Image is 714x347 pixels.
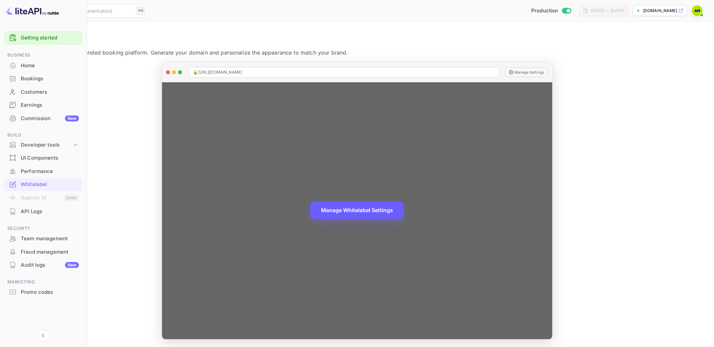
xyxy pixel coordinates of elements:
p: Whitelabel [8,35,706,43]
a: Audit logsNew [4,259,82,271]
button: Collapse navigation [37,330,49,342]
div: Getting started [4,31,82,45]
div: UI Components [21,154,79,162]
div: Developer tools [4,139,82,151]
div: Earnings [21,101,79,109]
a: Getting started [21,34,79,42]
div: Team management [21,235,79,243]
div: Fraud management [4,246,82,259]
img: LiteAPI logo [5,5,59,16]
a: Fraud management [4,246,82,258]
div: New [65,115,79,121]
div: Developer tools [21,141,72,149]
div: New [65,262,79,268]
a: Performance [4,165,82,177]
p: Create and customize your branded booking platform. Generate your domain and personalize the appe... [8,49,706,57]
span: 🔒 [URL][DOMAIN_NAME] [193,69,242,75]
div: Promo codes [4,286,82,299]
button: Manage Whitelabel Settings [310,201,404,219]
div: [DATE] — [DATE] [591,8,624,14]
div: UI Components [4,152,82,165]
a: Home [4,59,82,72]
div: Home [21,62,79,70]
div: Fraud management [21,248,79,256]
a: Customers [4,86,82,98]
div: Bookings [21,75,79,83]
div: Whitelabel [21,181,79,188]
span: Production [531,7,558,15]
img: Abdelrahman Nasef [692,5,703,16]
div: Customers [4,86,82,99]
div: API Logs [21,208,79,215]
a: Promo codes [4,286,82,298]
div: Earnings [4,99,82,112]
div: Switch to Sandbox mode [529,7,574,15]
button: Manage Settings [505,68,548,77]
div: Audit logsNew [4,259,82,272]
a: API Logs [4,205,82,218]
p: [DOMAIN_NAME] [643,8,677,14]
span: Security [4,225,82,232]
a: CommissionNew [4,112,82,124]
div: ⌘K [136,6,146,15]
div: Audit logs [21,261,79,269]
div: Customers [21,88,79,96]
div: Commission [21,115,79,122]
a: Team management [4,232,82,245]
span: Business [4,52,82,59]
div: Promo codes [21,288,79,296]
a: Earnings [4,99,82,111]
div: Whitelabel [4,178,82,191]
a: UI Components [4,152,82,164]
a: Whitelabel [4,178,82,190]
span: Build [4,132,82,139]
div: Performance [21,168,79,175]
a: Bookings [4,72,82,85]
span: Marketing [4,278,82,286]
div: Performance [4,165,82,178]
